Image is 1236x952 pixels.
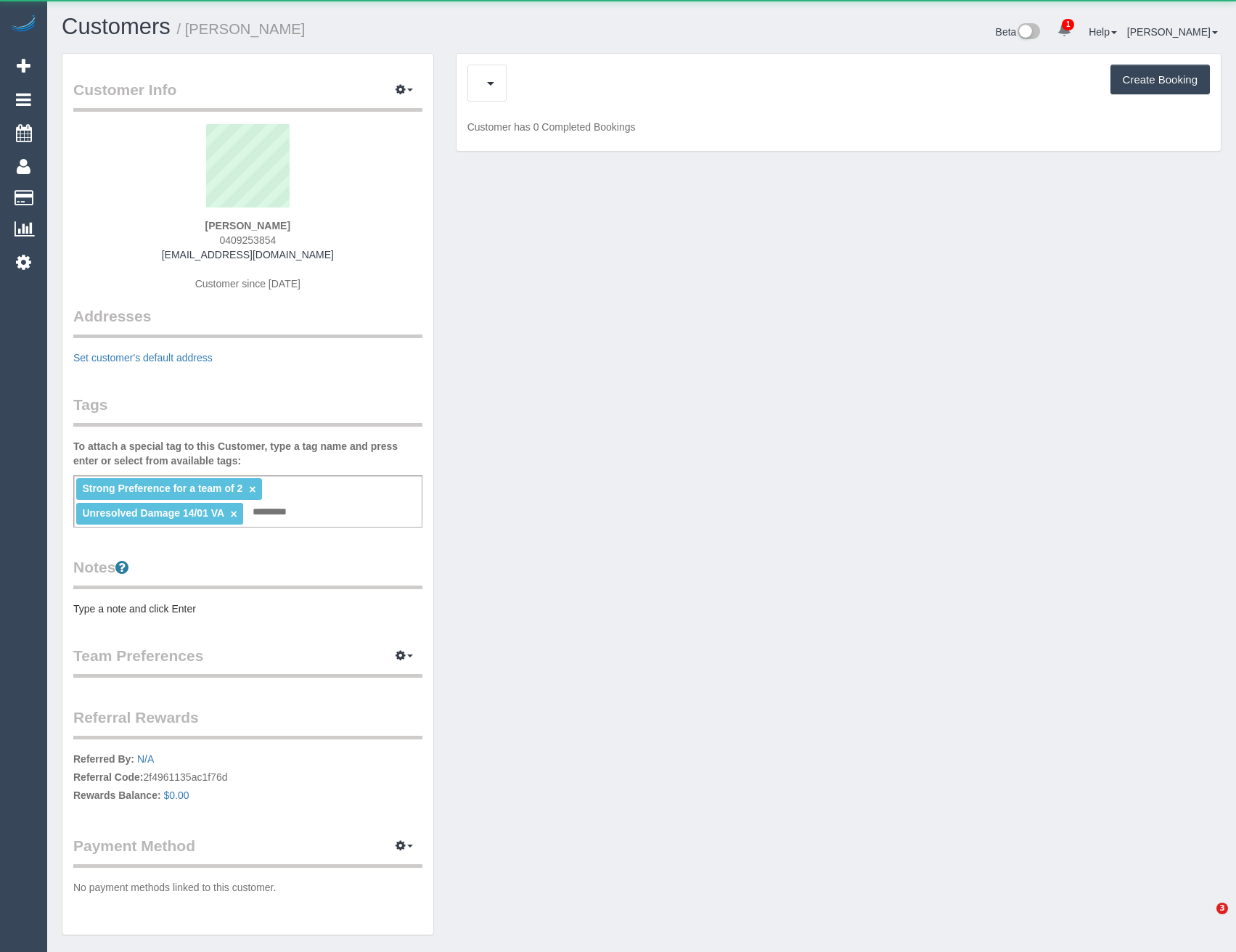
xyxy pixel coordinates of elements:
a: [EMAIL_ADDRESS][DOMAIN_NAME] [162,249,334,260]
legend: Team Preferences [73,645,422,678]
a: N/A [137,753,154,765]
img: Automaid Logo [9,15,38,35]
a: Set customer's default address [73,352,213,364]
span: Unresolved Damage 14/01 VA [82,507,224,519]
p: Customer has 0 Completed Bookings [467,120,1210,134]
p: 2f4961135ac1f76d [73,752,422,806]
a: × [231,508,237,520]
label: Referred By: [73,752,134,766]
legend: Payment Method [73,835,422,868]
span: Strong Preference for a team of 2 [82,483,242,494]
strong: [PERSON_NAME] [205,220,290,231]
pre: Type a note and click Enter [73,602,422,616]
label: To attach a special tag to this Customer, type a tag name and press enter or select from availabl... [73,439,422,468]
a: × [249,483,255,496]
a: Help [1089,26,1117,38]
legend: Notes [73,557,422,589]
a: Customers [62,14,171,39]
legend: Tags [73,394,422,427]
legend: Referral Rewards [73,707,422,739]
a: $0.00 [164,789,189,801]
a: [PERSON_NAME] [1127,26,1218,38]
p: No payment methods linked to this customer. [73,880,422,895]
span: 1 [1062,19,1074,30]
label: Rewards Balance: [73,788,161,803]
span: 3 [1216,903,1228,914]
span: 0409253854 [219,234,276,246]
a: 1 [1050,15,1079,46]
legend: Customer Info [73,79,422,112]
img: New interface [1016,23,1040,42]
iframe: Intercom live chat [1187,903,1221,937]
a: Beta [996,26,1041,38]
label: Referral Code: [73,770,143,784]
small: / [PERSON_NAME] [177,21,306,37]
button: Create Booking [1110,65,1210,95]
span: Customer since [DATE] [195,278,300,290]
